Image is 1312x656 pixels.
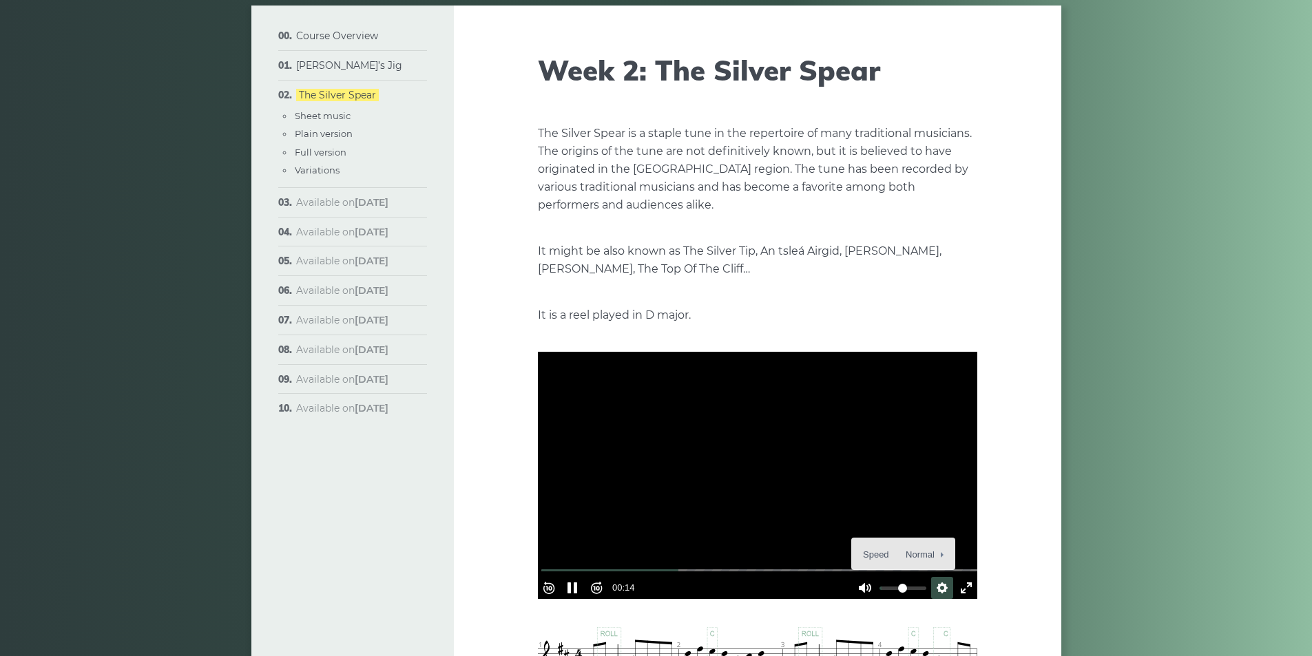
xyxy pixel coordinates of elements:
[296,373,388,385] span: Available on
[295,110,351,121] a: Sheet music
[355,255,388,267] strong: [DATE]
[296,284,388,297] span: Available on
[295,147,346,158] a: Full version
[355,314,388,326] strong: [DATE]
[538,125,977,214] p: The Silver Spear is a staple tune in the repertoire of many traditional musicians. The origins of...
[355,402,388,414] strong: [DATE]
[295,165,340,176] a: Variations
[538,54,977,87] h1: Week 2: The Silver Spear
[296,196,388,209] span: Available on
[355,226,388,238] strong: [DATE]
[296,402,388,414] span: Available on
[296,89,379,101] a: The Silver Spear
[295,128,353,139] a: Plain version
[355,343,388,356] strong: [DATE]
[538,306,977,324] p: It is a reel played in D major.
[296,255,388,267] span: Available on
[296,226,388,238] span: Available on
[296,30,378,42] a: Course Overview
[355,284,388,297] strong: [DATE]
[296,59,402,72] a: [PERSON_NAME]’s Jig
[538,242,977,278] p: It might be also known as The Silver Tip, An tsleá Airgid, [PERSON_NAME], [PERSON_NAME], The Top ...
[296,314,388,326] span: Available on
[296,343,388,356] span: Available on
[355,373,388,385] strong: [DATE]
[355,196,388,209] strong: [DATE]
